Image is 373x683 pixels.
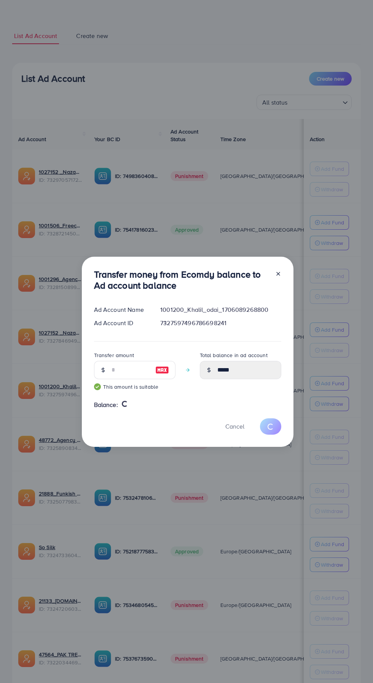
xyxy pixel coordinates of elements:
[94,269,269,291] h3: Transfer money from Ecomdy balance to Ad account balance
[225,422,244,430] span: Cancel
[94,351,134,359] label: Transfer amount
[94,383,175,391] small: This amount is suitable
[88,305,155,314] div: Ad Account Name
[88,319,155,327] div: Ad Account ID
[94,400,118,409] span: Balance:
[154,319,287,327] div: 7327597496786698241
[216,418,254,435] button: Cancel
[94,383,101,390] img: guide
[154,305,287,314] div: 1001200_Khalil_odai_1706089268800
[155,365,169,375] img: image
[200,351,268,359] label: Total balance in ad account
